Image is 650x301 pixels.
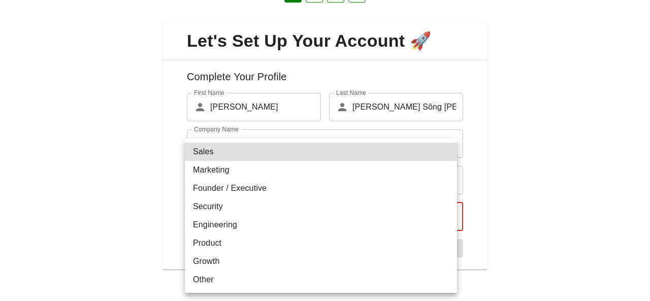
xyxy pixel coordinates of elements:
li: Security [185,197,457,216]
li: Engineering [185,216,457,234]
li: Other [185,271,457,289]
li: Founder / Executive [185,179,457,197]
li: Growth [185,252,457,271]
li: Sales [185,143,457,161]
li: Product [185,234,457,252]
li: Marketing [185,161,457,179]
